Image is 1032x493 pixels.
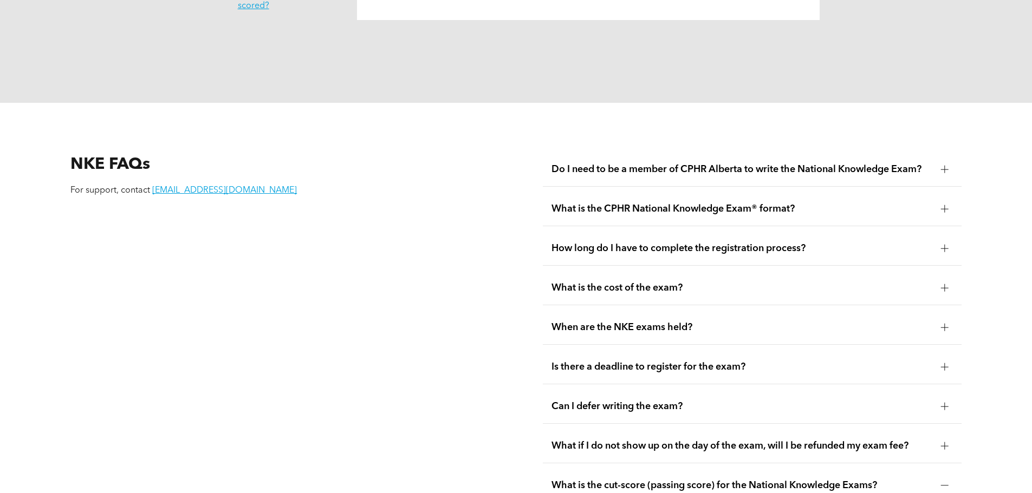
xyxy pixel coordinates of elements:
span: Is there a deadline to register for the exam? [551,361,932,373]
span: NKE FAQs [70,156,150,173]
span: Do I need to be a member of CPHR Alberta to write the National Knowledge Exam? [551,163,932,175]
span: For support, contact [70,186,150,195]
span: What is the cut-score (passing score) for the National Knowledge Exams? [551,479,932,491]
span: What if I do not show up on the day of the exam, will I be refunded my exam fee? [551,440,932,452]
span: What is the CPHR National Knowledge Exam® format? [551,203,932,215]
span: When are the NKE exams held? [551,321,932,333]
a: [EMAIL_ADDRESS][DOMAIN_NAME] [152,186,297,195]
span: How long do I have to complete the registration process? [551,242,932,254]
span: Can I defer writing the exam? [551,400,932,412]
span: What is the cost of the exam? [551,282,932,294]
